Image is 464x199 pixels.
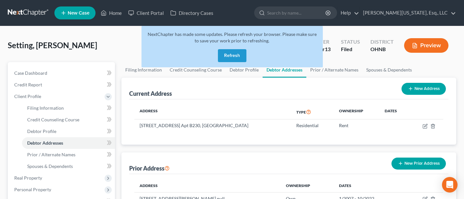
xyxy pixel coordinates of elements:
div: District [370,38,394,46]
a: Home [97,7,125,19]
button: New Address [402,83,446,95]
span: Setting, [PERSON_NAME] [8,40,97,50]
input: Search by name... [267,7,326,19]
th: Address [134,179,281,192]
span: Client Profile [14,94,41,99]
div: Open Intercom Messenger [442,177,458,193]
td: [STREET_ADDRESS] Apt B230, [GEOGRAPHIC_DATA] [134,119,291,132]
a: Case Dashboard [9,67,115,79]
a: Credit Counseling Course [22,114,115,126]
td: Rent [334,119,379,132]
a: Spouses & Dependents [362,62,416,78]
span: Real Property [14,175,42,181]
button: Preview [404,38,448,53]
th: Dates [379,105,409,119]
span: Filing Information [27,105,64,111]
a: Debtor Addresses [22,137,115,149]
button: New Prior Address [391,158,446,170]
a: Client Portal [125,7,167,19]
a: Directory Cases [167,7,217,19]
a: Spouses & Dependents [22,160,115,172]
div: OHNB [370,46,394,53]
span: Personal Property [14,187,51,192]
th: Dates [334,179,404,192]
th: Ownership [281,179,334,192]
div: Current Address [129,90,172,97]
div: Filed [341,46,360,53]
span: Spouses & Dependents [27,163,73,169]
a: Prior / Alternate Names [306,62,362,78]
span: 13 [325,46,331,52]
span: Case Dashboard [14,70,47,76]
a: Debtor Profile [22,126,115,137]
span: NextChapter has made some updates. Please refresh your browser. Please make sure to save your wor... [148,31,317,43]
span: Credit Report [14,82,42,87]
th: Ownership [334,105,379,119]
div: Status [341,38,360,46]
button: Refresh [218,49,246,62]
a: Filing Information [22,102,115,114]
span: Credit Counseling Course [27,117,79,122]
a: Filing Information [121,62,166,78]
a: [PERSON_NAME][US_STATE], Esq., LLC [360,7,456,19]
span: Prior / Alternate Names [27,152,75,157]
td: Residential [291,119,334,132]
a: Help [337,7,359,19]
th: Address [134,105,291,119]
a: Prior / Alternate Names [22,149,115,160]
span: New Case [68,11,89,16]
a: Credit Report [9,79,115,91]
span: Debtor Profile [27,128,56,134]
th: Type [291,105,334,119]
span: Debtor Addresses [27,140,63,146]
div: Prior Address [129,164,170,172]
